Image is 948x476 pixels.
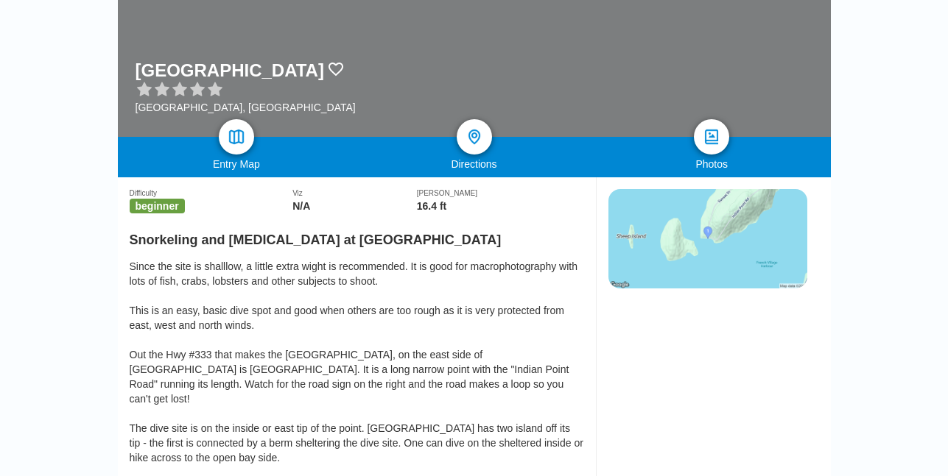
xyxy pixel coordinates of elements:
[292,189,417,197] div: Viz
[136,60,324,81] h1: [GEOGRAPHIC_DATA]
[130,189,293,197] div: Difficulty
[694,119,729,154] a: photos
[130,224,584,248] h2: Snorkeling and [MEDICAL_DATA] at [GEOGRAPHIC_DATA]
[593,158,831,170] div: Photos
[228,128,245,146] img: map
[417,200,584,212] div: 16.4 ft
[355,158,593,170] div: Directions
[417,189,584,197] div: [PERSON_NAME]
[292,200,417,212] div: N/A
[466,128,483,146] img: directions
[703,128,720,146] img: photos
[130,199,185,213] span: beginner
[608,189,807,288] img: staticmap
[118,158,356,170] div: Entry Map
[219,119,254,154] a: map
[136,102,356,113] div: [GEOGRAPHIC_DATA], [GEOGRAPHIC_DATA]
